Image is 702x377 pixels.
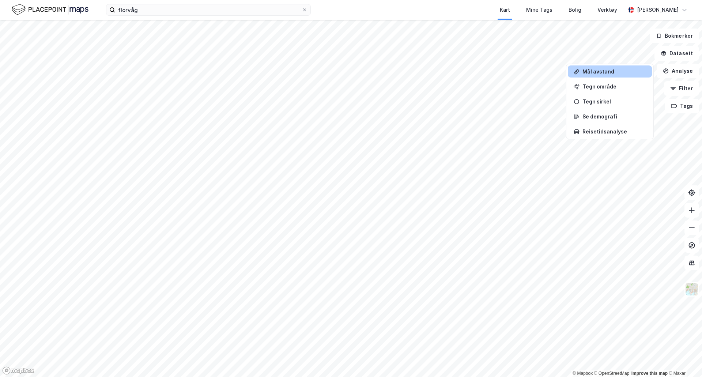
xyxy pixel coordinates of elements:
[582,113,646,120] div: Se demografi
[665,99,699,113] button: Tags
[12,3,88,16] img: logo.f888ab2527a4732fd821a326f86c7f29.svg
[2,366,34,375] a: Mapbox homepage
[582,128,646,135] div: Reisetidsanalyse
[115,4,302,15] input: Søk på adresse, matrikkel, gårdeiere, leietakere eller personer
[582,98,646,105] div: Tegn sirkel
[526,5,552,14] div: Mine Tags
[637,5,679,14] div: [PERSON_NAME]
[594,371,630,376] a: OpenStreetMap
[597,5,617,14] div: Verktøy
[664,81,699,96] button: Filter
[500,5,510,14] div: Kart
[582,83,646,90] div: Tegn område
[657,64,699,78] button: Analyse
[665,342,702,377] iframe: Chat Widget
[650,29,699,43] button: Bokmerker
[582,68,646,75] div: Mål avstand
[631,371,668,376] a: Improve this map
[665,342,702,377] div: Kontrollprogram for chat
[569,5,581,14] div: Bolig
[573,371,593,376] a: Mapbox
[685,282,699,296] img: Z
[654,46,699,61] button: Datasett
